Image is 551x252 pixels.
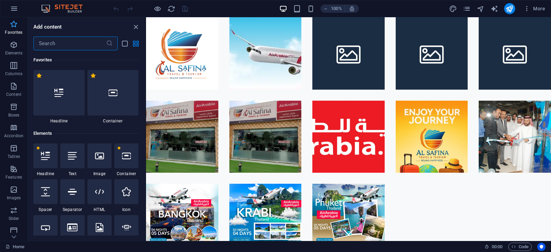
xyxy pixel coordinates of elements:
[33,179,58,212] div: Spacer
[90,73,96,79] span: Remove from favorites
[449,5,457,13] i: Design (Ctrl+Alt+Y)
[36,73,42,79] span: Remove from favorites
[490,5,498,13] i: AI Writer
[33,171,58,177] span: Headline
[33,207,58,212] span: Spacer
[5,71,22,77] p: Columns
[449,4,457,13] button: design
[60,207,84,212] span: Separator
[490,4,499,13] button: text_generator
[506,5,513,13] i: Publish
[87,143,112,177] div: Image
[114,143,138,177] div: Container
[60,171,84,177] span: Text
[523,5,545,12] span: More
[114,171,138,177] span: Container
[485,243,503,251] h6: Session time
[331,4,342,13] h6: 100%
[477,4,485,13] button: navigator
[33,143,58,177] div: Headline
[114,207,138,212] span: Icon
[5,30,22,35] p: Favorites
[321,4,345,13] button: 100%
[504,3,515,14] button: publish
[463,5,471,13] i: Pages (Ctrl+Alt+S)
[33,23,62,31] h6: Add content
[117,146,121,150] span: Remove from favorites
[5,50,23,56] p: Elements
[87,179,112,212] div: HTML
[121,39,129,48] button: list-view
[9,216,19,221] p: Slider
[33,129,138,138] h6: Elements
[36,146,40,150] span: Remove from favorites
[60,179,84,212] div: Separator
[87,207,112,212] span: HTML
[40,4,91,13] img: Editor Logo
[132,23,140,31] button: close panel
[60,143,84,177] div: Text
[87,118,139,124] span: Container
[477,5,485,13] i: Navigator
[6,243,24,251] a: Click to cancel selection. Double-click to open Pages
[537,243,545,251] button: Usercentrics
[6,92,21,97] p: Content
[4,133,23,139] p: Accordion
[492,243,502,251] span: 00 00
[521,3,548,14] button: More
[33,118,85,124] span: Headline
[167,4,175,13] button: reload
[8,154,20,159] p: Tables
[508,243,532,251] button: Code
[33,70,85,124] div: Headline
[511,243,529,251] span: Code
[87,171,112,177] span: Image
[33,56,138,64] h6: Favorites
[497,244,498,249] span: :
[8,112,20,118] p: Boxes
[7,195,21,201] p: Images
[349,6,355,12] i: On resize automatically adjust zoom level to fit chosen device.
[114,179,138,212] div: Icon
[6,174,22,180] p: Features
[87,70,139,124] div: Container
[463,4,471,13] button: pages
[132,39,140,48] button: grid-view
[33,37,106,50] input: Search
